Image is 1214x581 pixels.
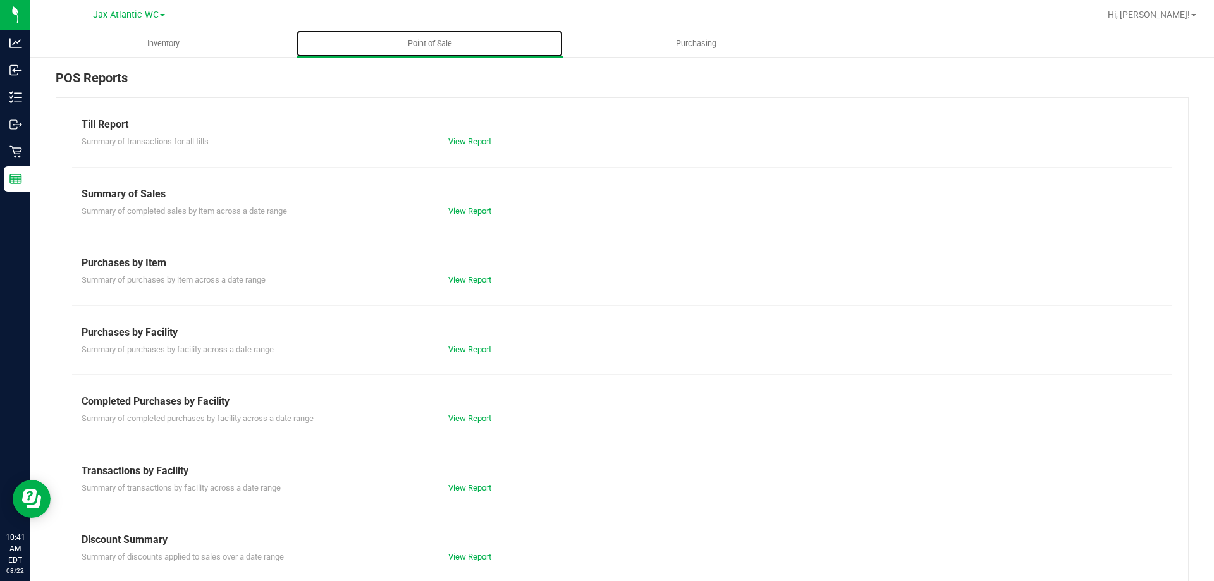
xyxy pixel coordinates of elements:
[82,413,314,423] span: Summary of completed purchases by facility across a date range
[9,145,22,158] inline-svg: Retail
[93,9,159,20] span: Jax Atlantic WC
[56,68,1189,97] div: POS Reports
[9,37,22,49] inline-svg: Analytics
[6,566,25,575] p: 08/22
[9,173,22,185] inline-svg: Reports
[9,91,22,104] inline-svg: Inventory
[82,325,1163,340] div: Purchases by Facility
[448,345,491,354] a: View Report
[82,206,287,216] span: Summary of completed sales by item across a date range
[9,64,22,76] inline-svg: Inbound
[391,38,469,49] span: Point of Sale
[448,206,491,216] a: View Report
[297,30,563,57] a: Point of Sale
[82,532,1163,547] div: Discount Summary
[82,552,284,561] span: Summary of discounts applied to sales over a date range
[82,117,1163,132] div: Till Report
[6,532,25,566] p: 10:41 AM EDT
[448,275,491,284] a: View Report
[13,480,51,518] iframe: Resource center
[82,345,274,354] span: Summary of purchases by facility across a date range
[448,137,491,146] a: View Report
[130,38,197,49] span: Inventory
[563,30,829,57] a: Purchasing
[1108,9,1190,20] span: Hi, [PERSON_NAME]!
[82,483,281,492] span: Summary of transactions by facility across a date range
[82,394,1163,409] div: Completed Purchases by Facility
[30,30,297,57] a: Inventory
[448,552,491,561] a: View Report
[82,275,266,284] span: Summary of purchases by item across a date range
[659,38,733,49] span: Purchasing
[448,413,491,423] a: View Report
[82,137,209,146] span: Summary of transactions for all tills
[9,118,22,131] inline-svg: Outbound
[82,463,1163,479] div: Transactions by Facility
[82,255,1163,271] div: Purchases by Item
[448,483,491,492] a: View Report
[82,187,1163,202] div: Summary of Sales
